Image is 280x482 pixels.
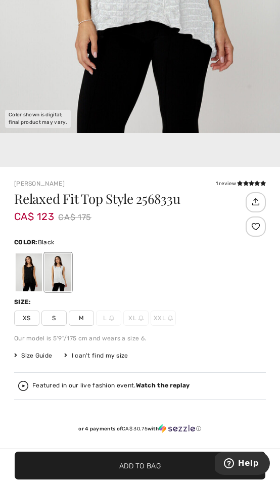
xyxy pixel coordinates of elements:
[247,193,264,210] img: Share
[14,424,266,437] div: or 4 payments ofCA$ 30.75withSezzle Click to learn more about Sezzle
[14,239,38,246] span: Color:
[14,192,224,205] h1: Relaxed Fit Top Style 256833u
[41,311,67,326] span: S
[14,334,266,343] div: Our model is 5'9"/175 cm and wears a size 6.
[14,311,39,326] span: XS
[136,382,190,389] strong: Watch the replay
[14,180,65,187] a: [PERSON_NAME]
[69,311,94,326] span: M
[5,110,71,128] div: Color shown is digital; final product may vary.
[215,452,270,477] iframe: Opens a widget where you can find more information
[96,311,121,326] span: L
[32,382,190,389] div: Featured in our live fashion event.
[14,424,266,433] div: or 4 payments of with
[18,381,28,391] img: Watch the replay
[64,351,128,360] div: I can't find my size
[38,239,55,246] span: Black
[168,316,173,321] img: ring-m.svg
[58,210,91,225] span: CA$ 175
[119,460,161,471] span: Add to Bag
[138,316,144,321] img: ring-m.svg
[151,311,176,326] span: XXL
[159,424,195,433] img: Sezzle
[122,426,148,432] span: CA$ 30.75
[14,351,52,360] span: Size Guide
[16,253,42,291] div: Black
[45,253,71,291] div: Off White
[14,297,33,306] div: Size:
[15,452,265,479] button: Add to Bag
[109,316,114,321] img: ring-m.svg
[14,200,54,223] span: CA$ 123
[123,311,149,326] span: XL
[216,180,266,188] div: 1 review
